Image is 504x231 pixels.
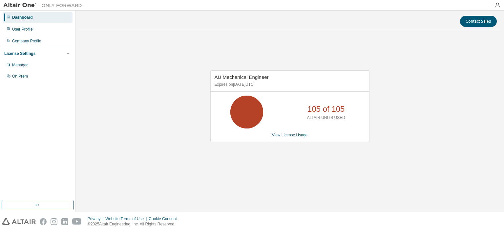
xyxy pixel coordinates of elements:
div: On Prem [12,74,28,79]
div: Managed [12,62,29,68]
span: AU Mechanical Engineer [215,74,269,80]
img: altair_logo.svg [2,218,36,225]
div: User Profile [12,27,33,32]
p: 105 of 105 [307,104,345,115]
button: Contact Sales [460,16,497,27]
div: Privacy [88,216,105,221]
div: Company Profile [12,38,41,44]
a: View License Usage [272,133,308,137]
img: linkedin.svg [61,218,68,225]
img: instagram.svg [51,218,57,225]
div: Cookie Consent [149,216,180,221]
p: Expires on [DATE] UTC [215,82,364,87]
p: ALTAIR UNITS USED [307,115,345,121]
img: facebook.svg [40,218,47,225]
div: Dashboard [12,15,33,20]
div: Website Terms of Use [105,216,149,221]
p: © 2025 Altair Engineering, Inc. All Rights Reserved. [88,221,181,227]
div: License Settings [4,51,35,56]
img: youtube.svg [72,218,82,225]
img: Altair One [3,2,85,9]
